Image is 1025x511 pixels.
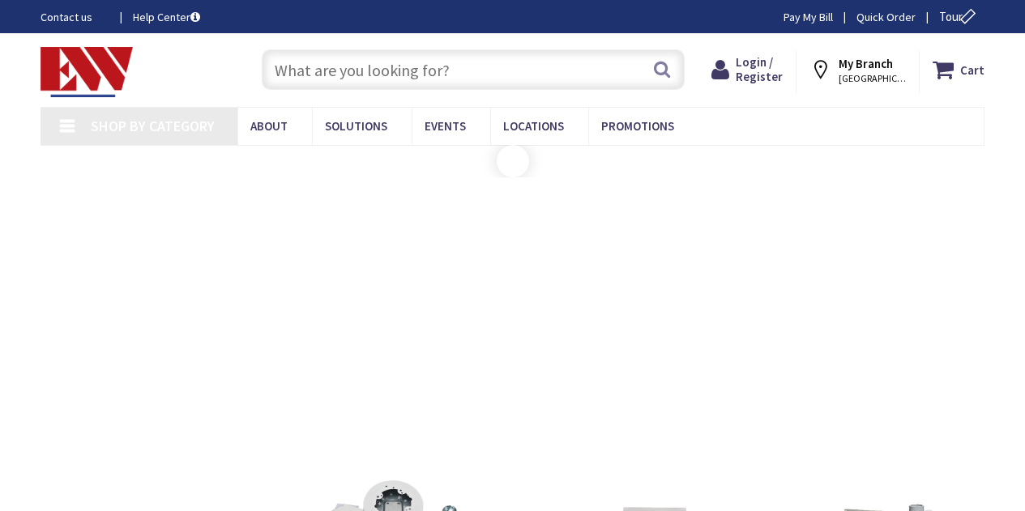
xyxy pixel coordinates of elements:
a: Cart [933,55,984,84]
input: What are you looking for? [262,49,685,90]
strong: Cart [960,55,984,84]
span: Shop By Category [91,117,215,135]
a: Login / Register [711,55,783,84]
a: Contact us [41,9,107,25]
span: Tour [939,9,980,24]
a: Help Center [133,9,200,25]
span: Promotions [601,118,674,134]
strong: My Branch [839,56,893,71]
span: About [250,118,288,134]
span: Solutions [325,118,387,134]
a: Quick Order [856,9,916,25]
span: Locations [503,118,564,134]
div: My Branch [GEOGRAPHIC_DATA], [GEOGRAPHIC_DATA] [809,55,906,84]
span: Events [425,118,466,134]
span: [GEOGRAPHIC_DATA], [GEOGRAPHIC_DATA] [839,72,908,85]
span: Login / Register [736,54,783,84]
a: Pay My Bill [784,9,833,25]
img: Electrical Wholesalers, Inc. [41,47,133,97]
